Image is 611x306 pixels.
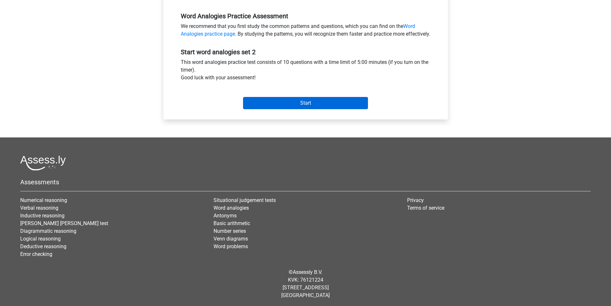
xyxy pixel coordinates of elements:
[20,155,66,170] img: Assessly logo
[20,243,66,249] a: Deductive reasoning
[20,220,108,226] a: [PERSON_NAME] [PERSON_NAME] test
[20,213,65,219] a: Inductive reasoning
[214,220,250,226] a: Basic arithmetic
[181,12,431,20] h5: Word Analogies Practice Assessment
[20,205,58,211] a: Verbal reasoning
[20,228,76,234] a: Diagrammatic reasoning
[214,205,249,211] a: Word analogies
[20,197,67,203] a: Numerical reasoning
[214,236,248,242] a: Venn diagrams
[214,197,276,203] a: Situational judgement tests
[20,236,61,242] a: Logical reasoning
[407,197,424,203] a: Privacy
[176,22,435,40] div: We recommend that you first study the common patterns and questions, which you can find on the . ...
[407,205,444,211] a: Terms of service
[20,251,52,257] a: Error checking
[181,48,431,56] h5: Start word analogies set 2
[176,58,435,84] div: This word analogies practice test consists of 10 questions with a time limit of 5:00 minutes (if ...
[214,228,246,234] a: Number series
[293,269,322,275] a: Assessly B.V.
[243,97,368,109] input: Start
[20,178,591,186] h5: Assessments
[214,213,237,219] a: Antonyms
[214,243,248,249] a: Word problems
[15,263,596,304] div: © KVK: 76121224 [STREET_ADDRESS] [GEOGRAPHIC_DATA]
